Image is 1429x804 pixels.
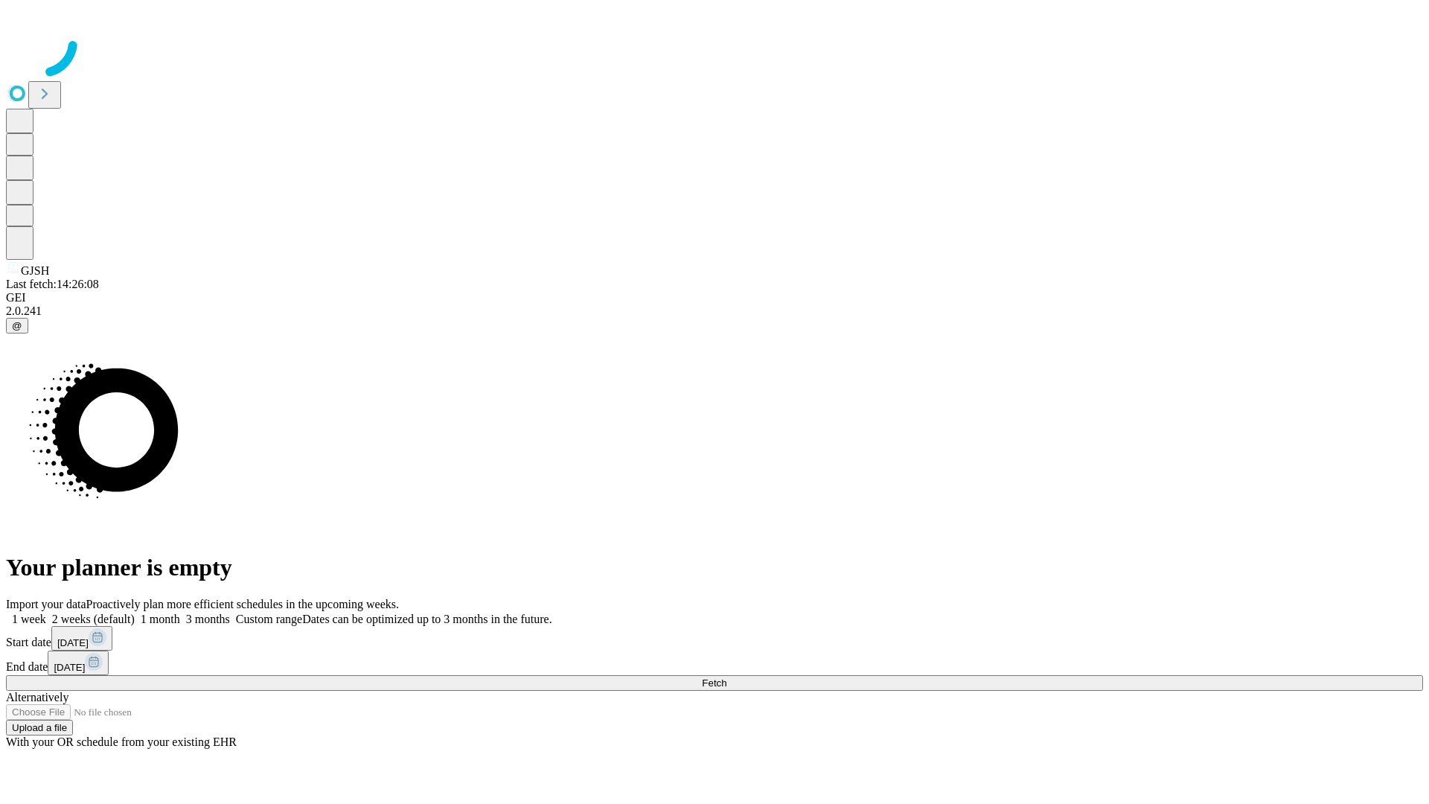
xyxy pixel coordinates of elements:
[48,651,109,675] button: [DATE]
[186,613,230,625] span: 3 months
[6,651,1423,675] div: End date
[6,736,237,748] span: With your OR schedule from your existing EHR
[6,720,73,736] button: Upload a file
[57,637,89,648] span: [DATE]
[6,598,86,610] span: Import your data
[54,662,85,673] span: [DATE]
[236,613,302,625] span: Custom range
[6,554,1423,581] h1: Your planner is empty
[702,677,726,689] span: Fetch
[51,626,112,651] button: [DATE]
[6,318,28,334] button: @
[141,613,180,625] span: 1 month
[6,304,1423,318] div: 2.0.241
[302,613,552,625] span: Dates can be optimized up to 3 months in the future.
[6,691,68,703] span: Alternatively
[6,278,99,290] span: Last fetch: 14:26:08
[12,613,46,625] span: 1 week
[52,613,135,625] span: 2 weeks (default)
[6,626,1423,651] div: Start date
[6,291,1423,304] div: GEI
[21,264,49,277] span: GJSH
[6,675,1423,691] button: Fetch
[12,320,22,331] span: @
[86,598,399,610] span: Proactively plan more efficient schedules in the upcoming weeks.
